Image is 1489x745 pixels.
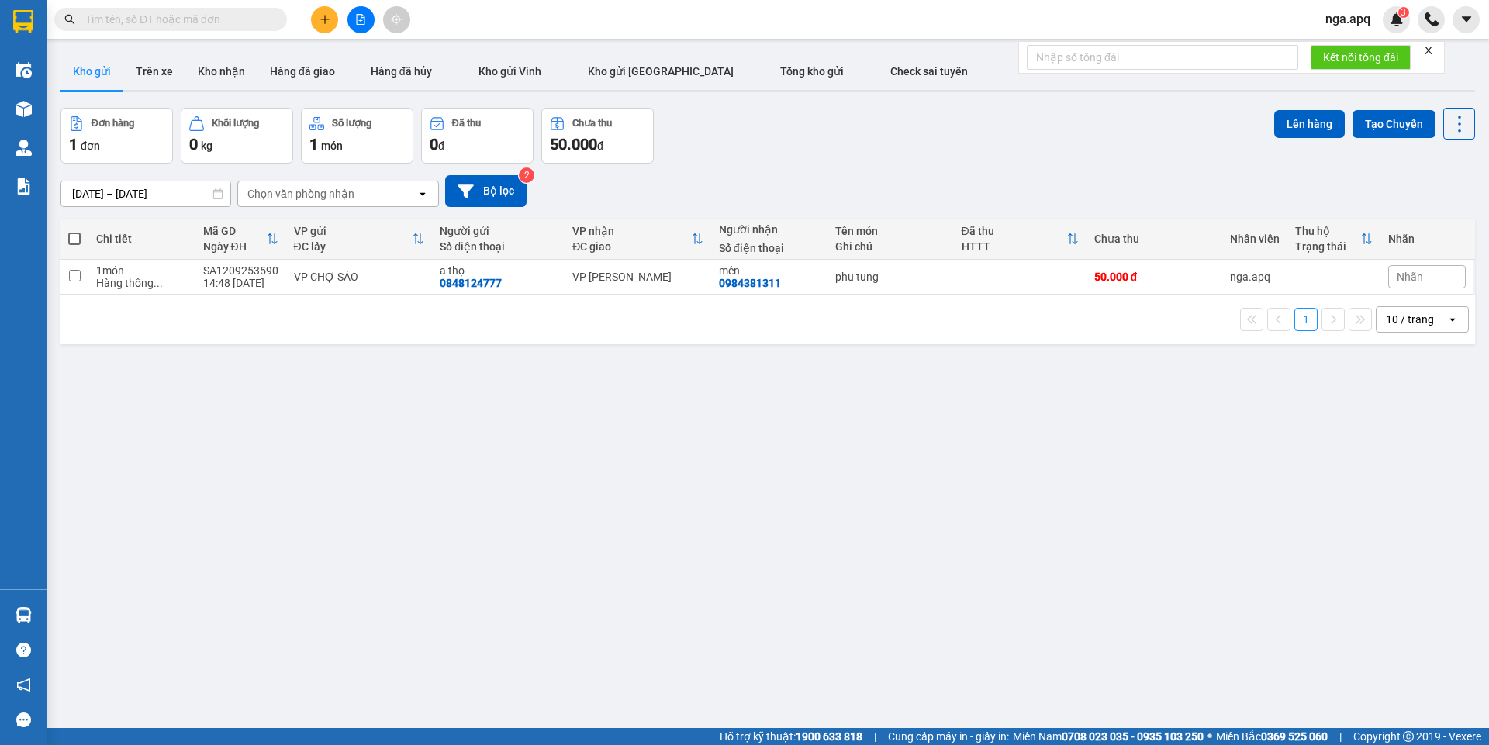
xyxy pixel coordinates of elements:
div: Tên món [835,225,945,237]
div: Chưa thu [1094,233,1214,245]
div: Ngày ĐH [203,240,266,253]
div: Đã thu [452,118,481,129]
span: kg [201,140,212,152]
span: question-circle [16,643,31,657]
div: HTTT [962,240,1066,253]
th: Toggle SortBy [195,219,286,260]
div: phu tung [835,271,945,283]
button: caret-down [1453,6,1480,33]
img: warehouse-icon [16,140,32,156]
div: Người gửi [440,225,557,237]
div: Đơn hàng [92,118,134,129]
div: SA1209253590 [203,264,278,277]
input: Select a date range. [61,181,230,206]
span: search [64,14,75,25]
span: đơn [81,140,100,152]
span: 3 [1401,7,1406,18]
button: Bộ lọc [445,175,527,207]
div: Trạng thái [1295,240,1360,253]
strong: 1900 633 818 [796,730,862,743]
input: Tìm tên, số ĐT hoặc mã đơn [85,11,268,28]
button: aim [383,6,410,33]
div: Số điện thoại [719,242,821,254]
span: Hỗ trợ kỹ thuật: [720,728,862,745]
button: Khối lượng0kg [181,108,293,164]
span: 0 [189,135,198,153]
svg: open [416,188,429,200]
span: | [874,728,876,745]
div: 0848124777 [440,277,502,289]
div: Hàng thông thường [96,277,187,289]
img: phone-icon [1425,12,1439,26]
div: Thu hộ [1295,225,1360,237]
div: Chi tiết [96,233,187,245]
span: Kết nối tổng đài [1323,49,1398,66]
th: Toggle SortBy [286,219,433,260]
strong: CHUYỂN PHÁT NHANH AN PHÚ QUÝ [39,12,150,63]
div: 0984381311 [719,277,781,289]
span: close [1423,45,1434,56]
strong: 0708 023 035 - 0935 103 250 [1062,730,1204,743]
span: 50.000 [550,135,597,153]
button: Tạo Chuyến [1353,110,1435,138]
button: Trên xe [123,53,185,90]
div: 1 món [96,264,187,277]
div: Số điện thoại [440,240,557,253]
span: Tổng kho gửi [780,65,844,78]
sup: 3 [1398,7,1409,18]
span: Kho gửi Vinh [478,65,541,78]
button: file-add [347,6,375,33]
img: warehouse-icon [16,607,32,623]
button: plus [311,6,338,33]
div: Chưa thu [572,118,612,129]
th: Toggle SortBy [565,219,711,260]
span: nga.apq [1313,9,1383,29]
span: Check sai tuyến [890,65,968,78]
span: Hàng đã hủy [371,65,432,78]
button: Hàng đã giao [257,53,347,90]
span: [GEOGRAPHIC_DATA], [GEOGRAPHIC_DATA] ↔ [GEOGRAPHIC_DATA] [36,66,151,119]
div: Số lượng [332,118,371,129]
th: Toggle SortBy [1287,219,1380,260]
span: món [321,140,343,152]
div: 50.000 đ [1094,271,1214,283]
span: notification [16,678,31,692]
button: Số lượng1món [301,108,413,164]
div: Đã thu [962,225,1066,237]
input: Nhập số tổng đài [1027,45,1298,70]
span: aim [391,14,402,25]
span: message [16,712,31,727]
img: warehouse-icon [16,101,32,117]
img: logo-vxr [13,10,33,33]
span: ... [154,277,163,289]
sup: 2 [519,167,534,183]
div: nga.apq [1230,271,1280,283]
span: đ [438,140,444,152]
button: Kết nối tổng đài [1311,45,1411,70]
div: VP CHỢ SÁO [294,271,425,283]
div: Chọn văn phòng nhận [247,186,354,202]
div: Khối lượng [212,118,259,129]
span: file-add [355,14,366,25]
button: Đã thu0đ [421,108,534,164]
svg: open [1446,313,1459,326]
span: 1 [69,135,78,153]
div: 14:48 [DATE] [203,277,278,289]
div: ĐC giao [572,240,691,253]
div: a thọ [440,264,557,277]
button: Kho gửi [60,53,123,90]
span: Miền Bắc [1216,728,1328,745]
span: | [1339,728,1342,745]
img: logo [8,84,33,160]
button: Chưa thu50.000đ [541,108,654,164]
span: caret-down [1460,12,1473,26]
span: plus [320,14,330,25]
span: Kho gửi [GEOGRAPHIC_DATA] [588,65,734,78]
span: Nhãn [1397,271,1423,283]
div: VP gửi [294,225,413,237]
span: ⚪️ [1207,733,1212,740]
button: Lên hàng [1274,110,1345,138]
div: ĐC lấy [294,240,413,253]
div: VP nhận [572,225,691,237]
span: 1 [309,135,318,153]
